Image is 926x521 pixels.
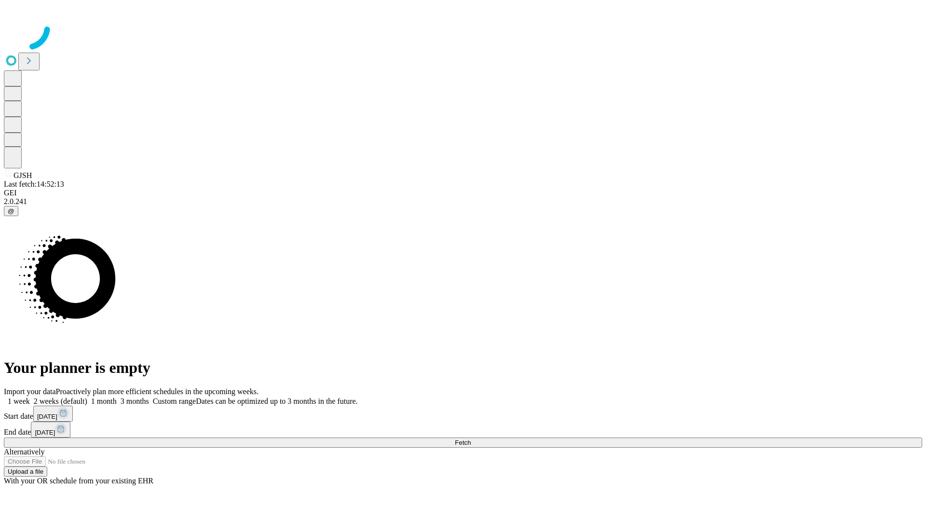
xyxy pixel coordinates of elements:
[153,397,196,405] span: Custom range
[4,206,18,216] button: @
[14,171,32,179] span: GJSH
[4,438,922,448] button: Fetch
[196,397,357,405] span: Dates can be optimized up to 3 months in the future.
[455,439,471,446] span: Fetch
[4,448,44,456] span: Alternatively
[4,359,922,377] h1: Your planner is empty
[4,422,922,438] div: End date
[4,466,47,477] button: Upload a file
[4,387,56,396] span: Import your data
[91,397,117,405] span: 1 month
[4,406,922,422] div: Start date
[31,422,70,438] button: [DATE]
[35,429,55,436] span: [DATE]
[4,180,64,188] span: Last fetch: 14:52:13
[121,397,149,405] span: 3 months
[33,406,73,422] button: [DATE]
[37,413,57,420] span: [DATE]
[8,207,14,215] span: @
[56,387,259,396] span: Proactively plan more efficient schedules in the upcoming weeks.
[4,189,922,197] div: GEI
[8,397,30,405] span: 1 week
[4,197,922,206] div: 2.0.241
[34,397,87,405] span: 2 weeks (default)
[4,477,153,485] span: With your OR schedule from your existing EHR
